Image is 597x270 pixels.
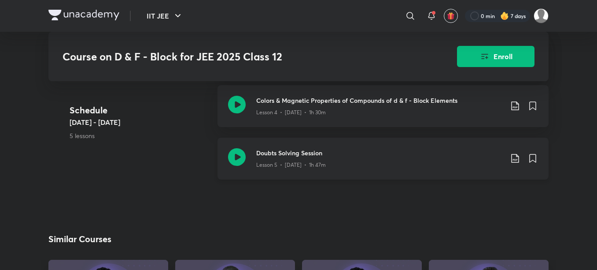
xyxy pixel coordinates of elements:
[70,131,210,140] p: 5 lessons
[141,7,188,25] button: IIT JEE
[48,10,119,20] img: Company Logo
[48,10,119,22] a: Company Logo
[256,161,326,169] p: Lesson 5 • [DATE] • 1h 47m
[70,104,210,117] h4: Schedule
[534,8,549,23] img: kavin Goswami
[256,96,503,105] h3: Colors & Magnetic Properties of Compounds of d & f - Block Elements
[217,85,549,138] a: Colors & Magnetic Properties of Compounds of d & f - Block ElementsLesson 4 • [DATE] • 1h 30m
[444,9,458,23] button: avatar
[500,11,509,20] img: streak
[256,109,326,116] p: Lesson 4 • [DATE] • 1h 30m
[70,117,210,127] h5: [DATE] - [DATE]
[63,50,407,63] h3: Course on D & F - Block for JEE 2025 Class 12
[48,232,111,246] h2: Similar Courses
[457,46,534,67] button: Enroll
[217,138,549,190] a: Doubts Solving SessionLesson 5 • [DATE] • 1h 47m
[256,148,503,157] h3: Doubts Solving Session
[447,12,455,20] img: avatar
